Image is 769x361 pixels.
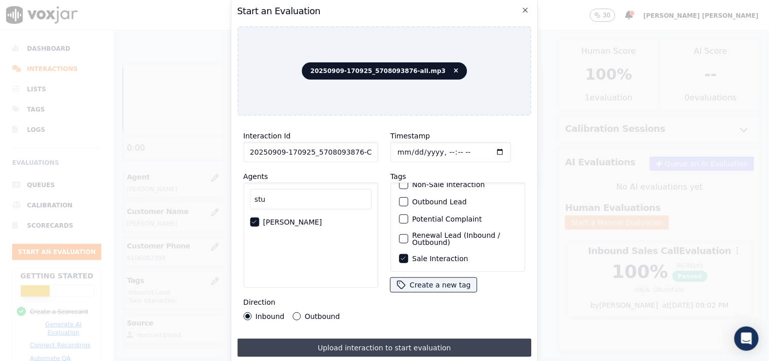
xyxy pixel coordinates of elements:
h2: Start an Evaluation [237,4,532,18]
label: Agents [243,172,268,181]
button: Create a new tag [390,278,477,292]
div: Open Intercom Messenger [735,327,759,351]
label: Renewal Lead (Inbound / Outbound) [412,232,517,246]
label: Interaction Id [243,132,290,140]
input: reference id, file name, etc [243,142,378,162]
input: Search Agents... [250,189,372,209]
label: [PERSON_NAME] [263,219,322,226]
button: Upload interaction to start evaluation [237,339,532,357]
label: Direction [243,298,275,306]
label: Non-Sale Interaction [412,181,485,188]
label: Sale Interaction [412,255,468,262]
label: Inbound [255,313,284,320]
label: Timestamp [390,132,430,140]
span: 20250909-170925_5708093876-all.mp3 [302,62,467,80]
label: Outbound [305,313,340,320]
label: Potential Complaint [412,215,482,223]
label: Tags [390,172,406,181]
label: Outbound Lead [412,198,467,205]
